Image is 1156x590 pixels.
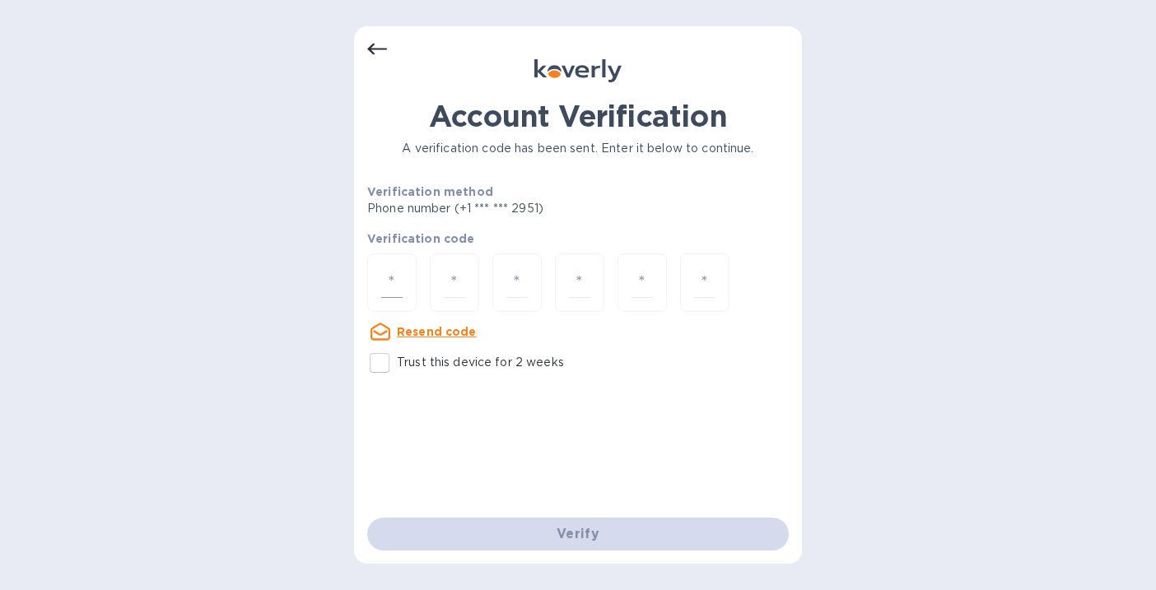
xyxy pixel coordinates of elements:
p: Trust this device for 2 weeks [397,354,564,371]
p: Verification code [367,230,789,247]
u: Resend code [397,325,477,338]
p: Phone number (+1 *** *** 2951) [367,200,669,217]
h1: Account Verification [367,99,789,133]
b: Verification method [367,185,493,198]
p: A verification code has been sent. Enter it below to continue. [367,140,789,157]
